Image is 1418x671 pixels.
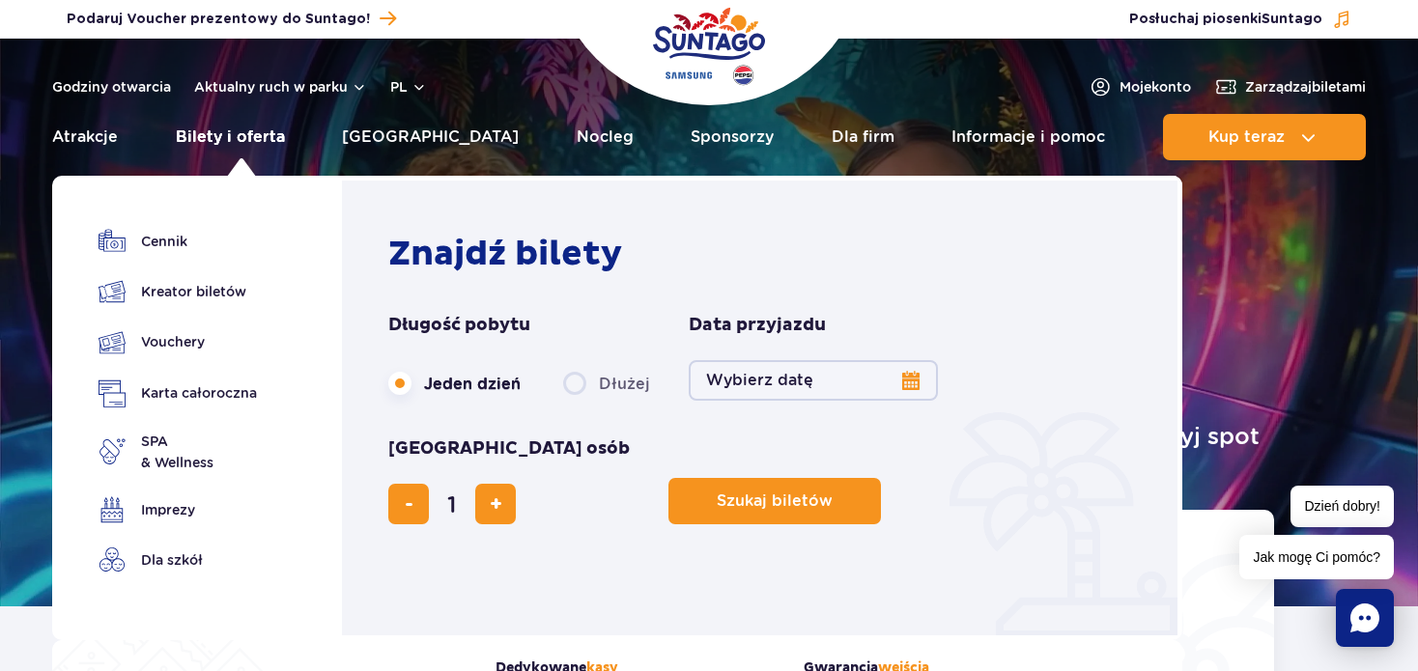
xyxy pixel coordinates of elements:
[388,437,630,461] span: [GEOGRAPHIC_DATA] osób
[1336,589,1394,647] div: Chat
[1129,10,1322,29] span: Posłuchaj piosenki
[67,6,396,32] a: Podaruj Voucher prezentowy do Suntago!
[689,314,826,337] span: Data przyjazdu
[388,314,1141,524] form: Planowanie wizyty w Park of Poland
[99,278,257,305] a: Kreator biletów
[388,484,429,524] button: usuń bilet
[951,114,1105,160] a: Informacje i pomoc
[99,228,257,255] a: Cennik
[1129,10,1351,29] button: Posłuchaj piosenkiSuntago
[1262,13,1322,26] span: Suntago
[99,328,257,356] a: Vouchery
[390,77,427,97] button: pl
[1239,535,1394,579] span: Jak mogę Ci pomóc?
[832,114,894,160] a: Dla firm
[388,363,521,404] label: Jeden dzień
[1089,75,1191,98] a: Mojekonto
[689,360,938,401] button: Wybierz datę
[1208,128,1285,146] span: Kup teraz
[194,79,367,95] button: Aktualny ruch w parku
[52,114,118,160] a: Atrakcje
[1214,75,1366,98] a: Zarządzajbiletami
[99,546,257,573] a: Dla szkół
[1163,114,1366,160] button: Kup teraz
[475,484,516,524] button: dodaj bilet
[388,233,622,275] strong: Znajdź bilety
[563,363,650,404] label: Dłużej
[67,10,370,29] span: Podaruj Voucher prezentowy do Suntago!
[1120,77,1191,97] span: Moje konto
[1245,77,1366,97] span: Zarządzaj biletami
[691,114,774,160] a: Sponsorzy
[668,478,881,524] button: Szukaj biletów
[99,379,257,407] a: Karta całoroczna
[176,114,285,160] a: Bilety i oferta
[577,114,634,160] a: Nocleg
[99,431,257,473] a: SPA& Wellness
[342,114,519,160] a: [GEOGRAPHIC_DATA]
[717,492,833,510] span: Szukaj biletów
[99,496,257,523] a: Imprezy
[141,431,213,473] span: SPA & Wellness
[52,77,171,97] a: Godziny otwarcia
[1290,486,1394,527] span: Dzień dobry!
[388,314,530,337] span: Długość pobytu
[429,481,475,527] input: liczba biletów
